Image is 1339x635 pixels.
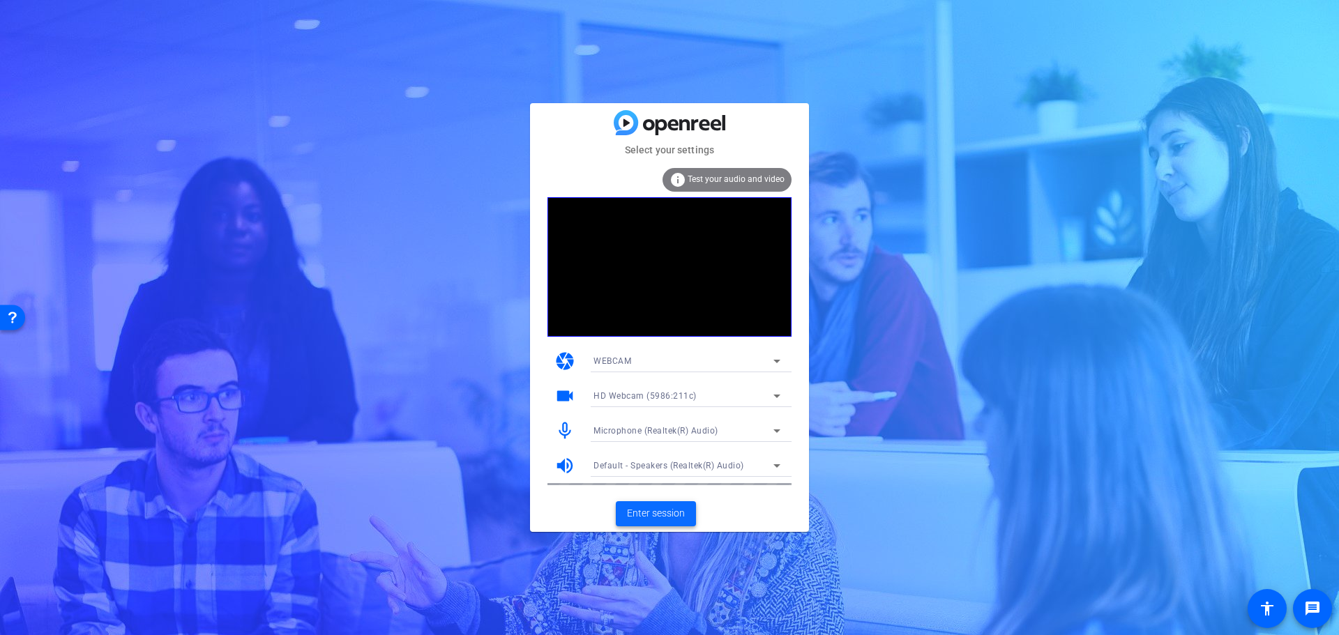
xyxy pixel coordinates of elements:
[1304,600,1321,617] mat-icon: message
[593,426,718,436] span: Microphone (Realtek(R) Audio)
[627,506,685,521] span: Enter session
[593,461,744,470] span: Default - Speakers (Realtek(R) Audio)
[669,171,686,188] mat-icon: info
[616,501,696,526] button: Enter session
[554,455,575,476] mat-icon: volume_up
[554,420,575,441] mat-icon: mic_none
[593,391,697,401] span: HD Webcam (5986:211c)
[554,351,575,372] mat-icon: camera
[593,356,631,366] span: WEBCAM
[554,385,575,406] mat-icon: videocam
[688,174,785,184] span: Test your audio and video
[614,110,725,135] img: blue-gradient.svg
[530,142,809,158] mat-card-subtitle: Select your settings
[1259,600,1276,617] mat-icon: accessibility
